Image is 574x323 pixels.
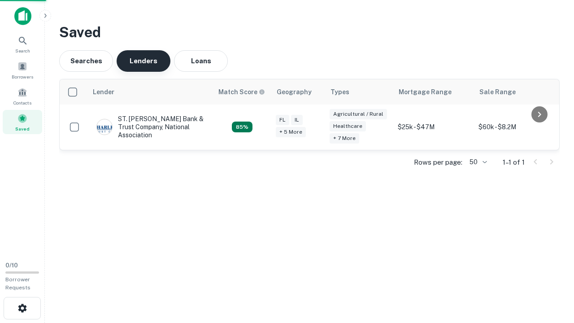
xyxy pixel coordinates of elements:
div: Capitalize uses an advanced AI algorithm to match your search with the best lender. The match sco... [232,122,252,132]
span: Search [15,47,30,54]
span: 0 / 10 [5,262,18,269]
span: Borrower Requests [5,276,30,291]
a: Contacts [3,84,42,108]
td: $60k - $8.2M [474,105,555,150]
div: 50 [466,156,488,169]
div: Capitalize uses an advanced AI algorithm to match your search with the best lender. The match sco... [218,87,265,97]
td: $25k - $47M [393,105,474,150]
th: Types [325,79,393,105]
h6: Match Score [218,87,263,97]
div: Healthcare [330,121,366,131]
div: ST. [PERSON_NAME] Bank & Trust Company, National Association [96,115,204,140]
span: Contacts [13,99,31,106]
th: Sale Range [474,79,555,105]
button: Loans [174,50,228,72]
button: Lenders [117,50,170,72]
div: Lender [93,87,114,97]
div: Geography [277,87,312,97]
th: Capitalize uses an advanced AI algorithm to match your search with the best lender. The match sco... [213,79,271,105]
th: Mortgage Range [393,79,474,105]
span: Borrowers [12,73,33,80]
a: Borrowers [3,58,42,82]
div: Sale Range [479,87,516,97]
th: Geography [271,79,325,105]
span: Saved [15,125,30,132]
p: 1–1 of 1 [503,157,525,168]
div: Mortgage Range [399,87,452,97]
div: Types [330,87,349,97]
iframe: Chat Widget [529,251,574,294]
div: FL [276,115,289,125]
h3: Saved [59,22,560,43]
div: + 7 more [330,133,359,144]
img: capitalize-icon.png [14,7,31,25]
div: + 5 more [276,127,306,137]
div: Agricultural / Rural [330,109,387,119]
a: Search [3,32,42,56]
img: picture [97,119,112,135]
button: Searches [59,50,113,72]
a: Saved [3,110,42,134]
div: IL [291,115,303,125]
th: Lender [87,79,213,105]
p: Rows per page: [414,157,462,168]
